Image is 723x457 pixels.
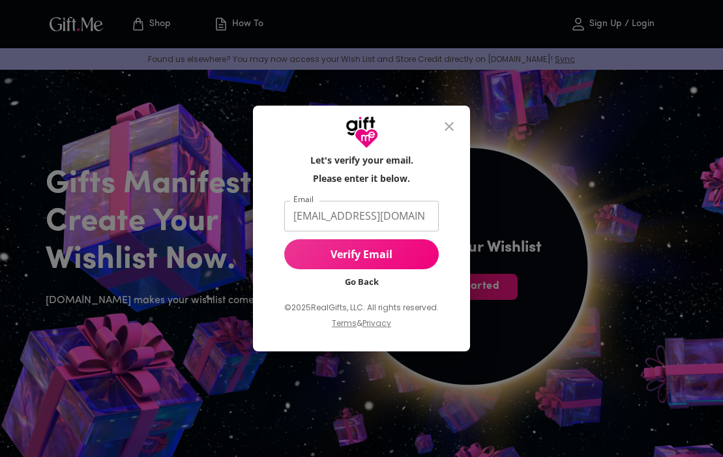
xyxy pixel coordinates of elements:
[310,154,413,167] h6: Let's verify your email.
[346,116,378,149] img: GiftMe Logo
[284,239,439,269] button: Verify Email
[313,172,410,185] h6: Please enter it below.
[357,316,362,341] p: &
[345,276,379,287] a: Go Back
[284,247,439,261] span: Verify Email
[332,317,357,329] a: Terms
[362,317,391,329] a: Privacy
[284,299,439,316] p: © 2025 RealGifts, LLC. All rights reserved.
[434,111,465,142] button: close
